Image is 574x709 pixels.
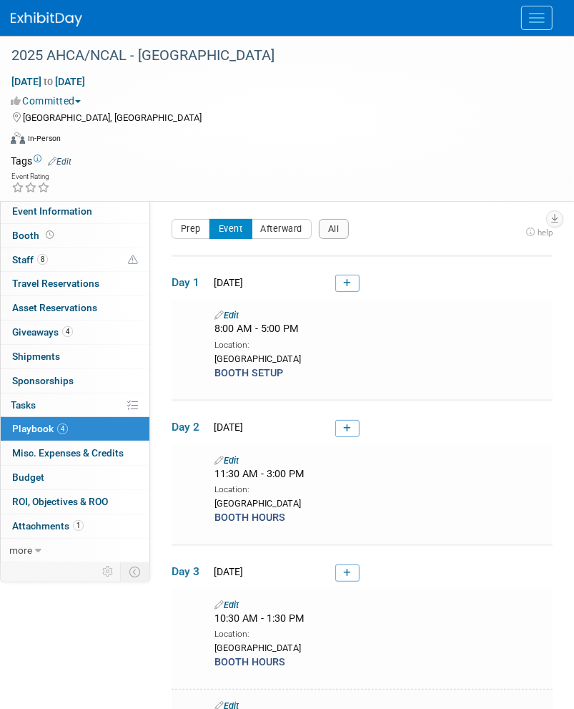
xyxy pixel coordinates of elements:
[41,76,55,87] span: to
[1,248,149,272] a: Staff8
[27,133,61,144] div: In-Person
[214,656,285,668] span: BOOTH HOURS
[12,520,84,532] span: Attachments
[12,254,48,265] span: Staff
[214,496,545,510] div: [GEOGRAPHIC_DATA]
[12,302,97,313] span: Asset Reservations
[9,544,32,556] span: more
[214,612,305,625] span: 10:30 AM - 1:30 PM
[57,424,68,434] span: 4
[214,640,545,655] div: [GEOGRAPHIC_DATA]
[121,562,150,581] td: Toggle Event Tabs
[12,351,60,362] span: Shipments
[73,520,84,531] span: 1
[12,230,56,241] span: Booth
[1,272,149,295] a: Travel Reservations
[172,219,210,239] button: Prep
[128,254,138,267] span: Potential Scheduling Conflict -- at least one attendee is tagged in another overlapping event.
[11,75,86,88] span: [DATE] [DATE]
[209,219,252,239] button: Event
[214,337,545,351] div: Location:
[1,539,149,562] a: more
[1,321,149,344] a: Giveaways4
[1,441,149,465] a: Misc. Expenses & Credits
[11,94,86,108] button: Committed
[214,600,239,610] a: Edit
[11,12,82,26] img: ExhibitDay
[96,562,121,581] td: Personalize Event Tab Strip
[11,399,36,411] span: Tasks
[214,351,545,366] div: [GEOGRAPHIC_DATA]
[214,323,299,335] span: 8:00 AM - 5:00 PM
[214,626,545,640] div: Location:
[1,200,149,223] a: Event Information
[12,496,108,507] span: ROI, Objectives & ROO
[209,566,243,577] span: [DATE]
[1,393,149,417] a: Tasks
[214,468,305,480] span: 11:30 AM - 3:00 PM
[172,564,207,580] span: Day 3
[12,375,74,386] span: Sponsorships
[11,154,71,168] td: Tags
[1,490,149,514] a: ROI, Objectives & ROO
[209,421,243,433] span: [DATE]
[1,224,149,248] a: Booth
[12,326,73,338] span: Giveaways
[12,423,68,434] span: Playbook
[1,417,149,441] a: Playbook4
[172,275,207,290] span: Day 1
[319,219,349,239] button: All
[11,130,556,152] div: Event Format
[214,512,285,524] span: BOOTH HOURS
[538,228,553,238] span: help
[1,514,149,538] a: Attachments1
[12,278,99,289] span: Travel Reservations
[1,345,149,368] a: Shipments
[37,254,48,265] span: 8
[209,277,243,288] span: [DATE]
[11,173,50,180] div: Event Rating
[12,205,92,217] span: Event Information
[6,43,545,69] div: 2025 AHCA/NCAL - [GEOGRAPHIC_DATA]
[521,6,553,30] button: Menu
[214,455,239,466] a: Edit
[252,219,312,239] button: Afterward
[23,112,202,123] span: [GEOGRAPHIC_DATA], [GEOGRAPHIC_DATA]
[172,419,207,435] span: Day 2
[48,157,71,167] a: Edit
[43,230,56,240] span: Booth not reserved yet
[62,326,73,337] span: 4
[12,447,124,459] span: Misc. Expenses & Credits
[1,466,149,489] a: Budget
[1,296,149,320] a: Asset Reservations
[1,369,149,393] a: Sponsorships
[11,132,25,144] img: Format-Inperson.png
[214,367,283,379] span: BOOTH SETUP
[214,310,239,321] a: Edit
[214,481,545,496] div: Location:
[12,471,44,483] span: Budget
